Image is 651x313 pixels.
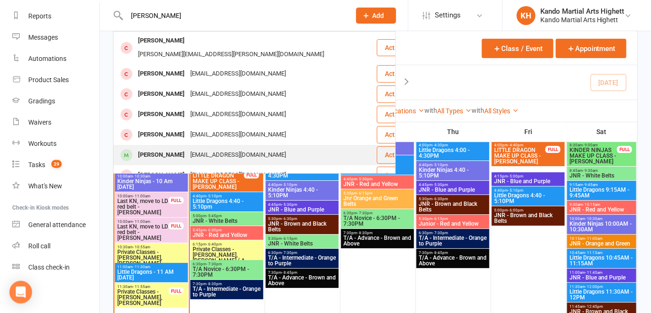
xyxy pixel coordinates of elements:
span: - 4:40pm [508,143,523,147]
span: JNR - Blue and Purple [569,275,635,280]
span: 29 [51,160,62,168]
div: Gradings [28,97,55,105]
span: - 5:10pm [508,188,523,193]
span: 10:15am [569,237,635,241]
span: 8:45am [569,169,635,173]
span: 4:45pm [268,203,337,207]
div: [PERSON_NAME] [135,34,187,48]
span: 5:00pm [192,214,261,218]
div: Tasks [28,161,45,169]
span: Settings [435,5,461,26]
a: Messages [12,27,99,48]
span: Kinder Ninjas 4:40 - 5:10PM [418,167,488,178]
span: - 7:30pm [206,262,222,266]
span: - 12:00pm [585,285,603,289]
span: 5:00pm [494,208,563,212]
span: JNR - Brown and Black Belts [418,201,488,212]
button: Actions [377,106,423,123]
span: 6:30pm [268,251,337,255]
span: - 11:00am [585,237,602,241]
div: [PERSON_NAME] [135,128,187,142]
div: [EMAIL_ADDRESS][DOMAIN_NAME] [187,67,289,81]
span: JNR - Orange and Green [569,241,635,246]
span: 10:45am [569,251,635,255]
a: General attendance kiosk mode [12,214,99,236]
span: 5:30pm [268,217,337,221]
span: 4:00pm [494,143,546,147]
span: - 6:15pm [282,237,297,241]
div: FULL [244,171,259,178]
span: 4:45pm [343,177,412,181]
div: Waivers [28,118,51,126]
span: Private Classes - [PERSON_NAME], [PERSON_NAME] [117,289,169,306]
span: - 6:15pm [432,217,448,221]
span: 10:00am [117,220,169,224]
div: What's New [28,182,62,190]
span: - 9:30am [583,169,598,173]
span: - 9:00am [583,143,598,147]
div: FULL [617,146,632,153]
a: Product Sales [12,69,99,91]
span: 4:40pm [494,188,563,193]
div: Automations [28,55,66,62]
span: - 6:15pm [357,191,373,195]
span: 6:30pm [343,211,412,215]
span: Private Classes - [PERSON_NAME], [PERSON_NAME]... [117,249,186,266]
span: - 10:55am [133,245,150,249]
div: [EMAIL_ADDRESS][DOMAIN_NAME] [187,108,289,121]
span: 10:00am [117,194,169,198]
span: KINDER NINJAS MAKE UP CLASS - [PERSON_NAME] [569,147,618,164]
div: FULL [169,288,184,295]
a: Workouts [12,133,99,154]
span: T/A - Intermediate - Orange to Purple [268,255,337,266]
span: - 5:30pm [432,183,448,187]
span: 11:00am [569,271,635,275]
div: Workouts [28,140,57,147]
span: - 6:30pm [282,217,297,221]
span: JNR - Brown and Black Belts [494,212,563,224]
span: Little Dragons 4:40 - 5:10pm [192,198,261,210]
span: 11:00am [117,265,186,269]
a: What's New [12,176,99,197]
span: - 6:30pm [206,228,222,232]
a: Automations [12,48,99,69]
span: 6:30pm [192,262,261,266]
span: T/A - Advance - Brown and Above [343,235,412,246]
span: Little Dragons 9:15AM - 9:45AM [569,187,635,198]
span: Add [373,12,384,19]
a: All Styles [484,107,519,115]
span: - 10:30am [585,217,602,221]
a: All Locations [378,107,424,115]
span: - 5:10pm [282,183,297,187]
button: Actions [377,126,423,143]
div: Open Intercom Messenger [9,281,32,304]
span: - 6:40pm [206,242,222,246]
span: - 8:30pm [357,231,373,235]
a: Roll call [12,236,99,257]
span: JNR - Blue and Purple [494,178,563,184]
span: Last KN, move to LD red belt - [PERSON_NAME] [117,198,169,215]
button: Actions [377,146,423,163]
div: [EMAIL_ADDRESS][DOMAIN_NAME] [187,128,289,142]
span: T/A - Intermediate - Orange to Purple [192,286,261,297]
div: Roll call [28,242,50,250]
span: 7:30pm [343,231,412,235]
span: Little Dragons 4:40 - 5:10PM [494,193,563,204]
span: - 5:30pm [282,203,297,207]
span: - 5:30pm [357,177,373,181]
th: Fri [491,122,566,142]
div: Kando Martial Arts Highett [540,16,625,24]
span: JNR - White Belts [569,173,635,178]
input: Search... [124,9,344,22]
button: Actions [377,39,423,56]
span: JNR - Blue and Purple [418,187,488,193]
span: Kinder Ninjas - 10 Am [DATE] [117,178,186,190]
span: JNR - Blue and Purple [268,207,337,212]
a: Class kiosk mode [12,257,99,278]
span: 4:40pm [192,194,261,198]
div: Messages [28,34,58,41]
span: Little Dragons 4:00 - 4:30PM [418,147,488,159]
span: 4:40pm [268,183,337,187]
span: JNR - Red and Yellow [192,232,261,238]
span: - 5:10pm [432,163,448,167]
